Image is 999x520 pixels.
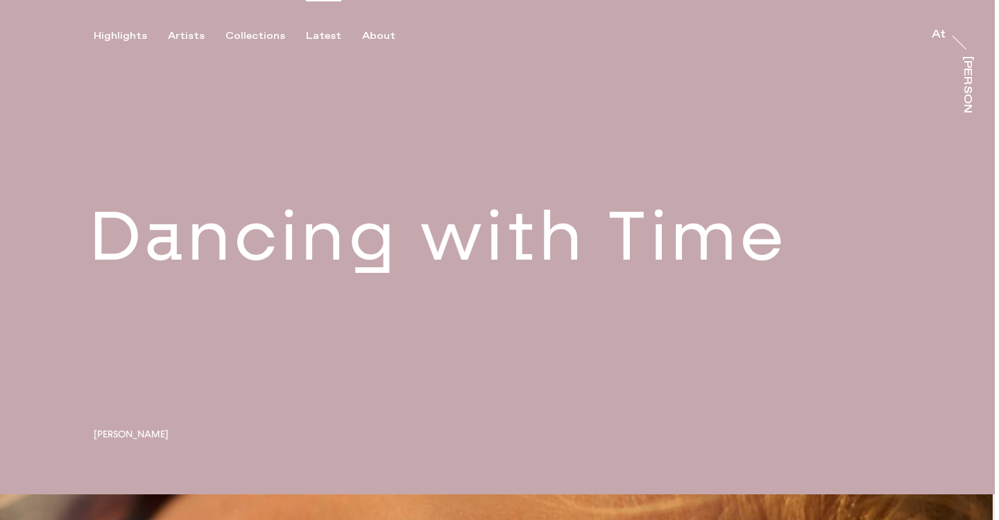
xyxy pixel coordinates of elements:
[94,30,168,42] button: Highlights
[306,30,362,42] button: Latest
[225,30,285,42] div: Collections
[932,26,946,40] a: At
[962,56,975,113] a: [PERSON_NAME]
[94,30,147,42] div: Highlights
[362,30,416,42] button: About
[962,56,973,163] div: [PERSON_NAME]
[306,30,341,42] div: Latest
[225,30,306,42] button: Collections
[168,30,225,42] button: Artists
[168,30,205,42] div: Artists
[362,30,395,42] div: About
